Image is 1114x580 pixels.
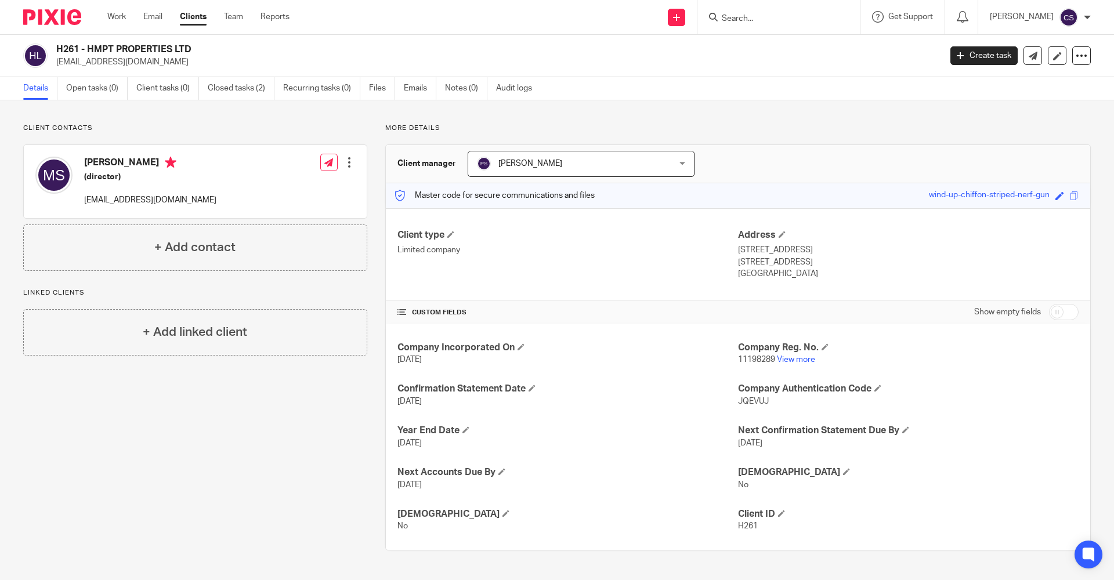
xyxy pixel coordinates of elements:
a: Audit logs [496,77,541,100]
span: [DATE] [397,481,422,489]
a: Email [143,11,162,23]
span: [PERSON_NAME] [498,159,562,168]
i: Primary [165,157,176,168]
span: 11198289 [738,356,775,364]
span: No [397,522,408,530]
a: Recurring tasks (0) [283,77,360,100]
h4: Address [738,229,1079,241]
span: H261 [738,522,758,530]
h4: Confirmation Statement Date [397,383,738,395]
label: Show empty fields [974,306,1041,318]
a: Files [369,77,395,100]
h4: Company Incorporated On [397,342,738,354]
span: [DATE] [738,439,762,447]
a: Team [224,11,243,23]
span: Get Support [888,13,933,21]
img: svg%3E [477,157,491,171]
h4: Client type [397,229,738,241]
span: No [738,481,748,489]
h4: [DEMOGRAPHIC_DATA] [738,466,1079,478]
a: Client tasks (0) [136,77,199,100]
span: JQEVUJ [738,397,769,405]
img: svg%3E [1059,8,1078,27]
p: Limited company [397,244,738,256]
h4: Next Accounts Due By [397,466,738,478]
h4: [PERSON_NAME] [84,157,216,171]
p: More details [385,124,1091,133]
a: Create task [950,46,1018,65]
img: svg%3E [35,157,73,194]
h3: Client manager [397,158,456,169]
h4: CUSTOM FIELDS [397,308,738,317]
a: Reports [261,11,290,23]
h4: Company Reg. No. [738,342,1079,354]
div: wind-up-chiffon-striped-nerf-gun [929,189,1050,202]
h4: Company Authentication Code [738,383,1079,395]
h4: Year End Date [397,425,738,437]
input: Search [721,14,825,24]
h4: Client ID [738,508,1079,520]
a: Emails [404,77,436,100]
p: [STREET_ADDRESS] [738,256,1079,268]
a: Notes (0) [445,77,487,100]
a: Details [23,77,57,100]
h5: (director) [84,171,216,183]
h4: + Add contact [154,238,236,256]
p: [EMAIL_ADDRESS][DOMAIN_NAME] [84,194,216,206]
a: Open tasks (0) [66,77,128,100]
a: Clients [180,11,207,23]
span: [DATE] [397,439,422,447]
h4: [DEMOGRAPHIC_DATA] [397,508,738,520]
a: Work [107,11,126,23]
p: [GEOGRAPHIC_DATA] [738,268,1079,280]
h4: Next Confirmation Statement Due By [738,425,1079,437]
img: svg%3E [23,43,48,68]
p: [PERSON_NAME] [990,11,1054,23]
h4: + Add linked client [143,323,247,341]
p: Master code for secure communications and files [395,190,595,201]
a: View more [777,356,815,364]
a: Closed tasks (2) [208,77,274,100]
p: Client contacts [23,124,367,133]
span: [DATE] [397,397,422,405]
h2: H261 - HMPT PROPERTIES LTD [56,43,758,56]
img: Pixie [23,9,81,25]
p: [EMAIL_ADDRESS][DOMAIN_NAME] [56,56,933,68]
span: [DATE] [397,356,422,364]
p: Linked clients [23,288,367,298]
p: [STREET_ADDRESS] [738,244,1079,256]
